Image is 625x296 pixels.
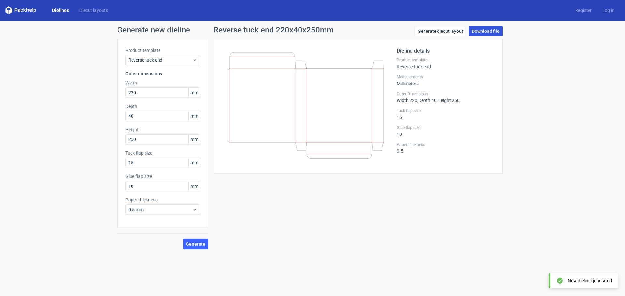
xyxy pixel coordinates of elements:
h1: Reverse tuck end 220x40x250mm [214,26,334,34]
span: 0.5 mm [128,206,192,213]
label: Width [125,80,200,86]
label: Tuck flap size [125,150,200,156]
span: mm [188,135,200,144]
div: 15 [397,108,494,120]
label: Depth [125,103,200,109]
div: 10 [397,125,494,137]
span: , Height : 250 [437,98,460,103]
h3: Outer dimensions [125,71,200,77]
label: Product template [125,47,200,54]
label: Paper thickness [397,142,494,147]
span: Width : 220 [397,98,417,103]
div: New dieline generated [568,277,612,284]
span: , Depth : 40 [417,98,437,103]
span: Generate [186,242,205,246]
a: Download file [469,26,503,36]
span: mm [188,158,200,168]
h1: Generate new dieline [117,26,508,34]
a: Dielines [47,7,74,14]
label: Measurements [397,74,494,80]
div: 0.5 [397,142,494,154]
span: mm [188,111,200,121]
a: Diecut layouts [74,7,113,14]
h2: Dieline details [397,47,494,55]
span: mm [188,181,200,191]
button: Generate [183,239,208,249]
div: Reverse tuck end [397,58,494,69]
span: Reverse tuck end [128,57,192,63]
div: Millimeters [397,74,494,86]
label: Paper thickness [125,197,200,203]
label: Glue flap size [125,173,200,180]
label: Outer Dimensions [397,91,494,97]
span: mm [188,88,200,97]
label: Glue flap size [397,125,494,130]
label: Tuck flap size [397,108,494,113]
a: Log in [597,7,620,14]
a: Register [570,7,597,14]
a: Generate diecut layout [415,26,466,36]
label: Height [125,126,200,133]
label: Product template [397,58,494,63]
